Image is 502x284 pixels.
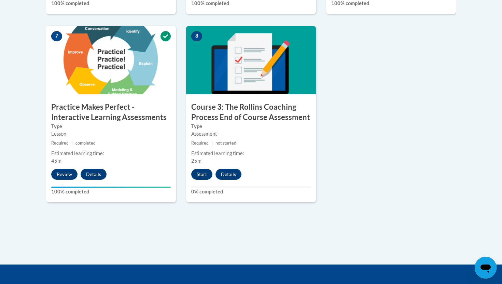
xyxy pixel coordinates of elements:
span: | [71,140,73,146]
h3: Course 3: The Rollins Coaching Process End of Course Assessment [186,102,316,123]
img: Course Image [186,26,316,94]
div: Your progress [51,187,171,188]
div: Estimated learning time: [51,150,171,157]
span: Required [191,140,209,146]
span: Required [51,140,69,146]
button: Details [215,169,241,180]
label: Type [191,123,311,130]
button: Details [81,169,107,180]
span: 8 [191,31,202,41]
span: | [211,140,213,146]
div: Assessment [191,130,311,138]
button: Start [191,169,212,180]
span: 7 [51,31,62,41]
label: 100% completed [51,188,171,195]
span: not started [215,140,236,146]
span: completed [75,140,96,146]
div: Lesson [51,130,171,138]
label: 0% completed [191,188,311,195]
img: Course Image [46,26,176,94]
div: Estimated learning time: [191,150,311,157]
iframe: Button to launch messaging window [475,257,497,279]
label: Type [51,123,171,130]
h3: Practice Makes Perfect - Interactive Learning Assessments [46,102,176,123]
button: Review [51,169,78,180]
span: 25m [191,158,201,164]
span: 45m [51,158,61,164]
